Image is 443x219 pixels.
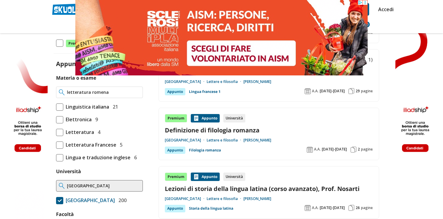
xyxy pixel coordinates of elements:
a: Filologia romanza [189,147,221,154]
span: A.A. [314,147,321,152]
a: Lettere e filosofia [207,79,243,84]
span: Linguistica italiana [63,103,109,111]
img: Pagine [348,205,354,211]
span: 2 [358,147,360,152]
span: 5 [118,141,123,149]
a: [GEOGRAPHIC_DATA] [165,196,207,201]
a: [GEOGRAPHIC_DATA] [165,138,207,143]
span: 21 [110,103,118,111]
div: Premium [165,173,187,181]
a: Lettere e filosofia [207,196,243,201]
a: Definizione di filologia romanza [165,126,373,134]
span: [DATE]-[DATE] [320,205,345,210]
div: Appunto [165,88,185,95]
span: 26 [356,205,360,210]
a: [GEOGRAPHIC_DATA] [165,79,207,84]
span: Letteratura [63,128,94,136]
img: Appunti contenuto [193,115,199,121]
div: Appunto [165,147,185,154]
span: A.A. [312,89,319,94]
input: Ricerca materia o esame [67,89,140,95]
div: Università [223,114,245,122]
img: Ricerca materia o esame [59,89,64,95]
a: Lezioni di storia della lingua latina (corso avanzato), Prof. Nosarti [165,185,373,193]
img: Appunti contenuto [193,174,199,180]
img: Ricerca universita [59,183,64,189]
span: A.A. [312,205,319,210]
span: pagine [361,89,373,94]
a: Lingua francese 1 [189,88,221,95]
a: Accedi [378,3,391,16]
span: 6 [132,154,137,161]
span: 4 [95,128,100,136]
span: Premium [66,40,88,47]
a: [PERSON_NAME] [243,138,271,143]
span: pagine [361,205,373,210]
span: Lingua e traduzione inglese [63,154,130,161]
span: [GEOGRAPHIC_DATA] [63,196,115,204]
a: [PERSON_NAME] [243,196,271,201]
img: Anno accademico [305,205,311,211]
span: 29 [356,89,360,94]
div: Premium [165,114,187,122]
div: Appunto [191,114,220,122]
span: Elettronica [63,116,92,123]
div: Appunto [191,173,220,181]
label: Materia o esame [56,75,96,81]
label: Appunti [56,60,90,68]
span: 200 [116,196,127,204]
input: Ricerca universita [67,183,140,189]
label: Facoltà [56,211,74,217]
img: Anno accademico [307,147,313,153]
img: Pagine [350,147,357,153]
span: [DATE]-[DATE] [320,89,345,94]
img: Anno accademico [305,88,311,94]
span: pagine [361,147,373,152]
span: [DATE]-[DATE] [322,147,347,152]
a: Storia della lingua latina [189,205,233,212]
div: Università [223,173,245,181]
a: Lettere e filosofia [207,138,243,143]
span: 9 [93,116,98,123]
label: Università [56,168,81,175]
div: Appunto [165,205,185,212]
span: (1) [366,56,373,64]
span: Letteratura Francese [63,141,116,149]
img: Pagine [348,88,354,94]
a: [PERSON_NAME] [243,79,271,84]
